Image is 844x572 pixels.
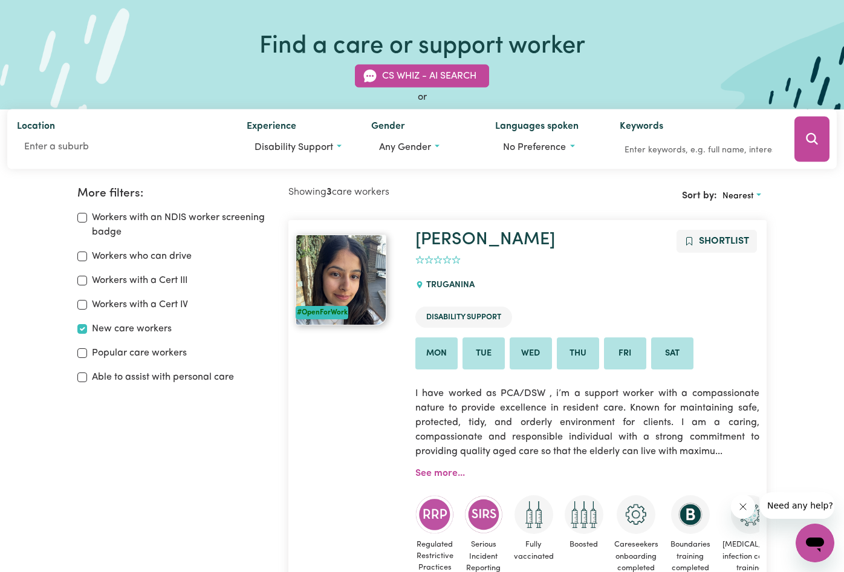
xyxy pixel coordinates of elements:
span: Sort by: [682,191,717,201]
div: add rating by typing an integer from 0 to 5 or pressing arrow keys [415,253,461,267]
h1: Find a care or support worker [259,32,585,61]
li: Available on Fri [604,337,646,370]
li: Available on Mon [415,337,458,370]
a: [PERSON_NAME] [415,231,555,249]
li: Available on Wed [510,337,552,370]
label: Workers who can drive [92,249,192,264]
h2: More filters: [77,187,274,201]
span: Any gender [379,143,431,152]
iframe: Button to launch messaging window [796,524,834,562]
li: Disability Support [415,307,512,328]
button: Add to shortlist [677,230,757,253]
button: Worker language preferences [495,136,600,159]
div: or [7,90,837,105]
iframe: Close message [731,495,755,519]
span: Shortlist [699,236,749,246]
label: Experience [247,119,296,136]
label: Workers with a Cert III [92,273,187,288]
label: Workers with an NDIS worker screening badge [92,210,274,239]
span: Fully vaccinated [513,534,555,567]
h2: Showing care workers [288,187,527,198]
label: Able to assist with personal care [92,370,234,385]
img: CS Academy: Regulated Restrictive Practices course completed [415,495,454,533]
label: New care workers [92,322,172,336]
label: Keywords [620,119,663,136]
li: Available on Sat [651,337,693,370]
span: Boosted [565,534,603,555]
b: 3 [326,187,332,197]
button: Worker experience options [247,136,352,159]
span: No preference [503,143,566,152]
a: Parneet#OpenForWork [296,235,401,325]
label: Popular care workers [92,346,187,360]
span: Nearest [722,192,754,201]
img: CS Academy: Boundaries in care and support work course completed [671,495,710,534]
li: Available on Tue [463,337,505,370]
img: View Parneet's profile [296,235,386,325]
label: Gender [371,119,405,136]
iframe: Message from company [760,492,834,519]
img: CS Academy: Careseekers Onboarding course completed [617,495,655,534]
button: Worker gender preference [371,136,476,159]
img: Care and support worker has received booster dose of COVID-19 vaccination [565,495,603,534]
li: Available on Thu [557,337,599,370]
button: CS Whiz - AI Search [355,65,489,88]
label: Workers with a Cert IV [92,297,188,312]
button: Sort search results [717,187,767,206]
input: Enter keywords, e.g. full name, interests [620,141,777,160]
div: #OpenForWork [296,306,348,319]
input: Enter a suburb [17,136,227,158]
label: Languages spoken [495,119,579,136]
div: TRUGANINA [415,269,482,302]
p: I have worked as PCA/DSW , i’m a support worker with a compassionate nature to provide excellence... [415,379,759,466]
img: CS Academy: Serious Incident Reporting Scheme course completed [464,495,503,534]
span: Disability support [255,143,333,152]
label: Location [17,119,55,136]
img: Care and support worker has received 2 doses of COVID-19 vaccine [515,495,553,534]
button: Search [794,117,829,162]
a: See more... [415,469,465,478]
